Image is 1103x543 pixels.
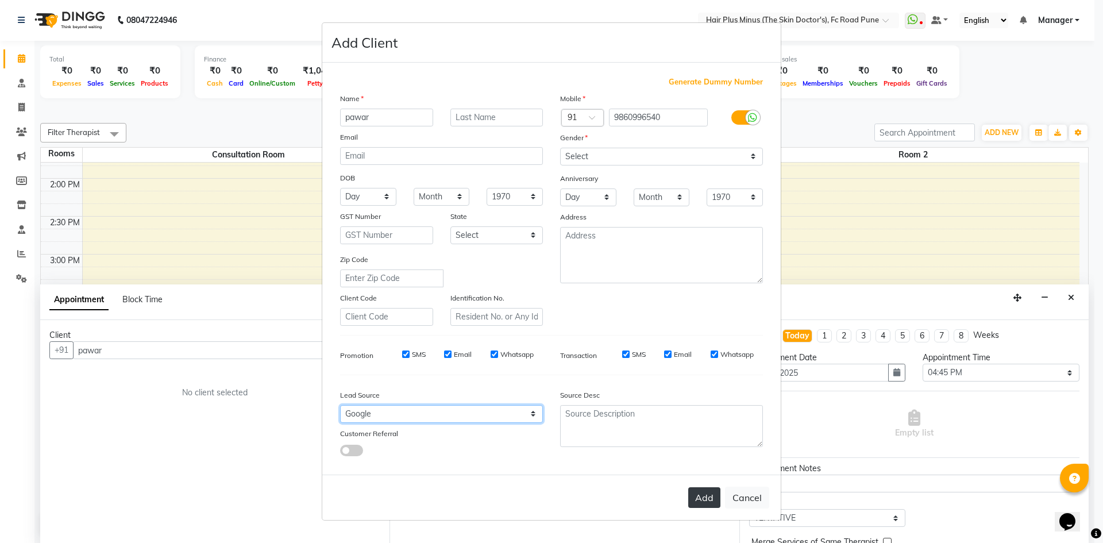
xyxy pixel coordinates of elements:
input: GST Number [340,226,433,244]
label: Anniversary [560,174,598,184]
label: Identification No. [450,293,504,303]
input: Resident No. or Any Id [450,308,543,326]
label: Customer Referral [340,429,398,439]
label: Promotion [340,351,373,361]
button: Add [688,487,720,508]
label: Email [454,349,472,360]
label: Email [340,132,358,143]
label: Whatsapp [720,349,754,360]
button: Cancel [725,487,769,509]
input: Last Name [450,109,543,126]
label: DOB [340,173,355,183]
input: Client Code [340,308,433,326]
label: GST Number [340,211,381,222]
label: SMS [412,349,426,360]
label: Name [340,94,364,104]
input: Email [340,147,543,165]
label: Source Desc [560,390,600,400]
h4: Add Client [331,32,398,53]
label: Zip Code [340,255,368,265]
label: SMS [632,349,646,360]
label: Whatsapp [500,349,534,360]
label: Transaction [560,351,597,361]
label: State [450,211,467,222]
label: Gender [560,133,588,143]
input: First Name [340,109,433,126]
input: Mobile [609,109,708,126]
label: Client Code [340,293,377,303]
label: Mobile [560,94,585,104]
span: Generate Dummy Number [669,76,763,88]
label: Email [674,349,692,360]
input: Enter Zip Code [340,269,443,287]
label: Lead Source [340,390,380,400]
label: Address [560,212,587,222]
